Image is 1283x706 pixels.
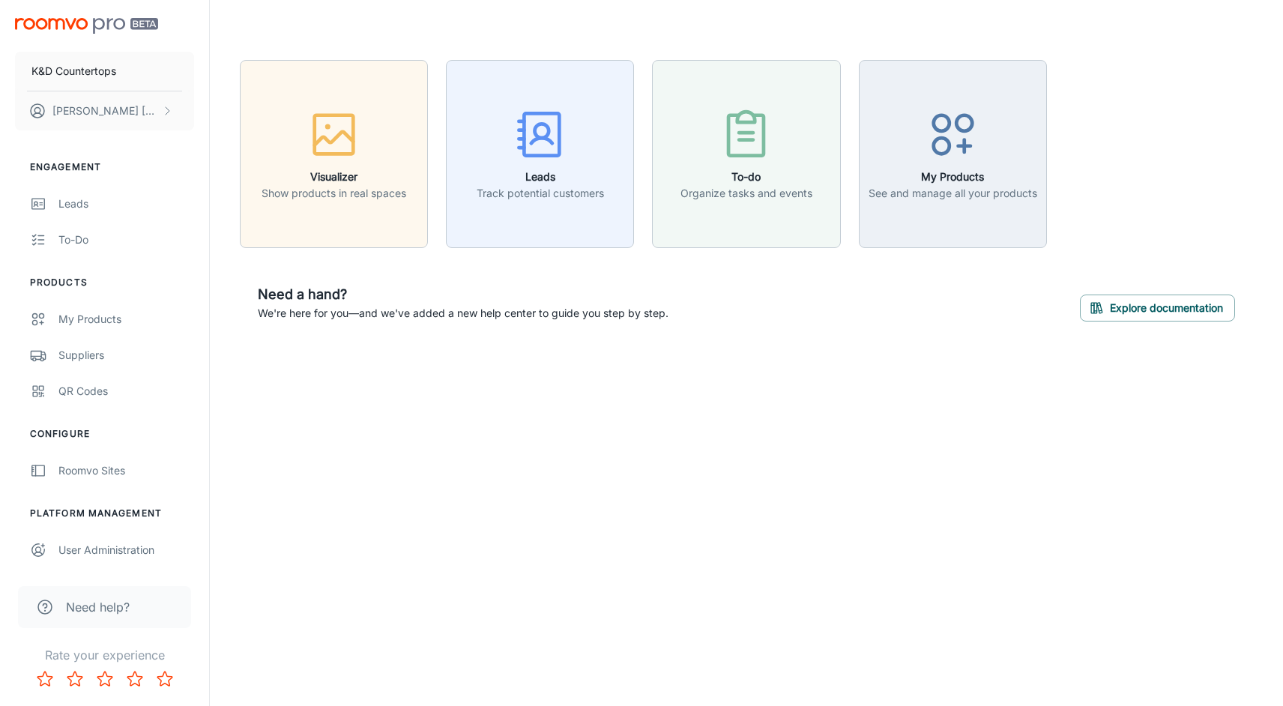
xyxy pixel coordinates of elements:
a: LeadsTrack potential customers [446,145,634,160]
div: To-do [58,232,194,248]
a: My ProductsSee and manage all your products [859,145,1047,160]
p: [PERSON_NAME] [PERSON_NAME] [52,103,158,119]
button: [PERSON_NAME] [PERSON_NAME] [15,91,194,130]
h6: To-do [680,169,812,185]
img: Roomvo PRO Beta [15,18,158,34]
a: Explore documentation [1080,300,1235,315]
p: Show products in real spaces [262,185,406,202]
button: LeadsTrack potential customers [446,60,634,248]
p: K&D Countertops [31,63,116,79]
p: See and manage all your products [869,185,1037,202]
h6: Need a hand? [258,284,668,305]
p: Track potential customers [477,185,604,202]
div: QR Codes [58,383,194,399]
button: My ProductsSee and manage all your products [859,60,1047,248]
div: Leads [58,196,194,212]
h6: Leads [477,169,604,185]
div: Suppliers [58,347,194,363]
a: To-doOrganize tasks and events [652,145,840,160]
button: VisualizerShow products in real spaces [240,60,428,248]
div: My Products [58,311,194,328]
p: Organize tasks and events [680,185,812,202]
button: Explore documentation [1080,295,1235,322]
h6: My Products [869,169,1037,185]
button: To-doOrganize tasks and events [652,60,840,248]
h6: Visualizer [262,169,406,185]
button: K&D Countertops [15,52,194,91]
p: We're here for you—and we've added a new help center to guide you step by step. [258,305,668,322]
